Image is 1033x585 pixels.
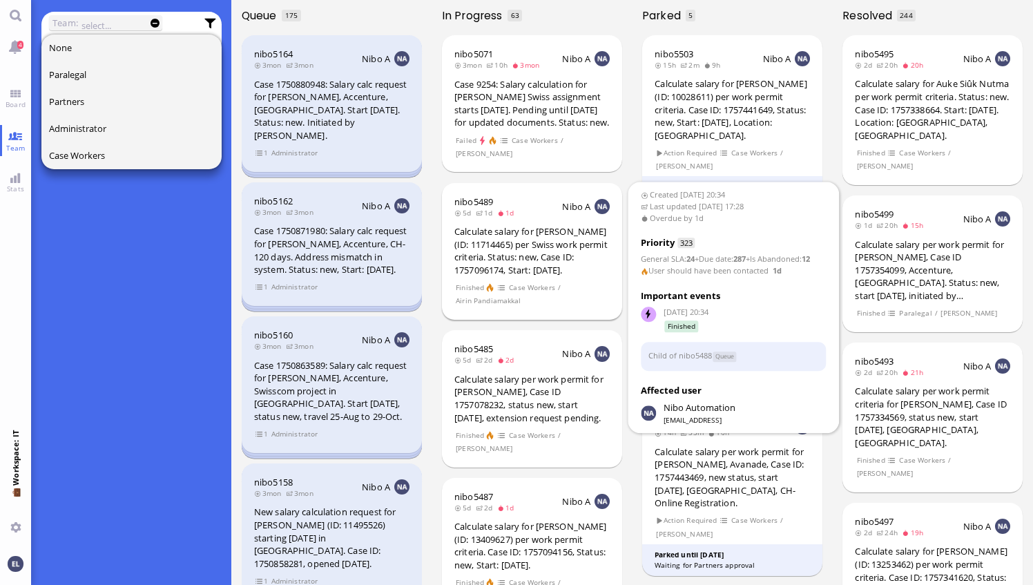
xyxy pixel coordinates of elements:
[940,307,998,319] span: [PERSON_NAME]
[454,195,493,208] a: nibo5489
[665,320,699,332] span: Finished
[476,503,497,512] span: 2d
[394,198,409,213] img: NA
[394,479,409,495] img: NA
[362,334,390,346] span: Nibo A
[454,60,486,70] span: 3mon
[8,556,23,571] img: You
[713,352,737,362] span: Status
[641,384,827,398] h3: Affected user
[876,220,902,230] span: 20h
[454,48,493,60] span: nibo5071
[680,60,704,70] span: 2m
[254,48,293,60] span: nibo5164
[695,254,699,265] span: +
[678,238,695,249] span: 323
[995,211,1010,227] img: NA
[995,358,1010,374] img: NA
[856,307,885,319] span: Finished
[456,282,485,294] span: Finished
[855,208,894,220] a: nibo5499
[456,430,485,441] span: Finished
[795,51,810,66] img: NA
[695,254,746,265] span: :
[855,528,876,537] span: 2d
[285,10,298,20] span: 175
[454,225,610,276] div: Calculate salary for [PERSON_NAME] (ID: 11714465) per Swiss work permit criteria. Status: new, Ca...
[699,254,731,265] span: Due date
[995,51,1010,66] img: NA
[454,490,493,503] a: nibo5487
[476,208,497,218] span: 1d
[254,195,293,207] span: nibo5162
[733,254,746,265] strong: 287
[750,254,800,265] span: Is Abandoned
[876,60,902,70] span: 20h
[963,52,992,65] span: Nibo A
[255,147,269,159] span: view 1 items
[454,208,476,218] span: 5d
[656,515,718,526] span: Action Required
[41,88,222,115] button: Partners
[963,520,992,533] span: Nibo A
[255,428,269,440] span: view 1 items
[254,78,409,142] div: Case 1750880948: Salary calc request for [PERSON_NAME], Accenture, [GEOGRAPHIC_DATA]. Start [DATE...
[497,503,519,512] span: 1d
[855,220,876,230] span: 1d
[509,282,556,294] span: Case Workers
[562,347,590,360] span: Nibo A
[456,148,513,160] span: [PERSON_NAME]
[254,329,293,341] span: nibo5160
[856,454,885,466] span: Finished
[286,207,318,217] span: 3mon
[254,359,409,423] div: Case 1750863589: Salary calc request for [PERSON_NAME], Accenture, Swisscom project in [GEOGRAPHI...
[899,147,946,159] span: Case Workers
[802,254,810,265] strong: 12
[731,515,778,526] span: Case Workers
[655,48,693,60] a: nibo5503
[456,443,513,454] span: [PERSON_NAME]
[876,528,902,537] span: 24h
[856,147,885,159] span: Finished
[511,135,558,146] span: Case Workers
[655,560,811,570] div: Waiting for Partners approval
[254,488,286,498] span: 3mon
[595,199,610,214] img: NA
[49,95,84,108] span: Partners
[855,48,894,60] a: nibo5495
[254,476,293,488] span: nibo5158
[49,122,106,135] span: Administrator
[856,468,914,479] span: [PERSON_NAME]
[49,41,72,54] span: None
[557,430,561,441] span: /
[271,281,318,293] span: Administrator
[271,428,318,440] span: Administrator
[454,343,493,355] a: nibo5485
[855,515,894,528] a: nibo5497
[17,41,23,49] span: 4
[664,401,735,415] span: automation@nibo.ai
[655,550,811,560] div: Parked until [DATE]
[254,506,409,570] div: New salary calculation request for [PERSON_NAME] (ID: 11495526) starting [DATE] in [GEOGRAPHIC_DA...
[641,189,827,201] span: Created [DATE] 20:34
[655,77,810,142] div: Calculate salary for [PERSON_NAME] (ID: 10028611) per work permit criteria. Case ID: 1757441649, ...
[41,61,222,88] button: Paralegal
[655,445,810,510] div: Calculate salary per work permit for [PERSON_NAME], Avanade, Case ID: 1757443469, new status, sta...
[856,160,914,172] span: [PERSON_NAME]
[648,266,769,276] span: User should have been contacted
[255,281,269,293] span: view 1 items
[655,60,680,70] span: 15h
[2,99,29,109] span: Board
[686,254,695,265] strong: 24
[876,367,902,377] span: 20h
[286,488,318,498] span: 3mon
[641,254,695,265] span: :
[41,35,222,61] button: None
[362,481,390,493] span: Nibo A
[456,135,477,146] span: Failed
